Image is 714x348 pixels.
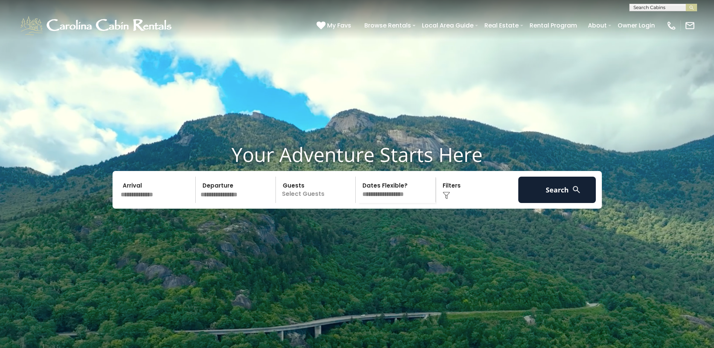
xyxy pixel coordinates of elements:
a: Local Area Guide [418,19,477,32]
img: mail-regular-white.png [685,20,695,31]
img: search-regular-white.png [572,185,581,194]
p: Select Guests [278,177,356,203]
button: Search [518,177,596,203]
img: White-1-1-2.png [19,14,175,37]
a: Browse Rentals [361,19,415,32]
a: Rental Program [526,19,581,32]
a: Real Estate [481,19,522,32]
img: filter--v1.png [443,192,450,199]
a: Owner Login [614,19,659,32]
a: My Favs [317,21,353,31]
h1: Your Adventure Starts Here [6,143,708,166]
img: phone-regular-white.png [666,20,677,31]
span: My Favs [327,21,351,30]
a: About [584,19,610,32]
